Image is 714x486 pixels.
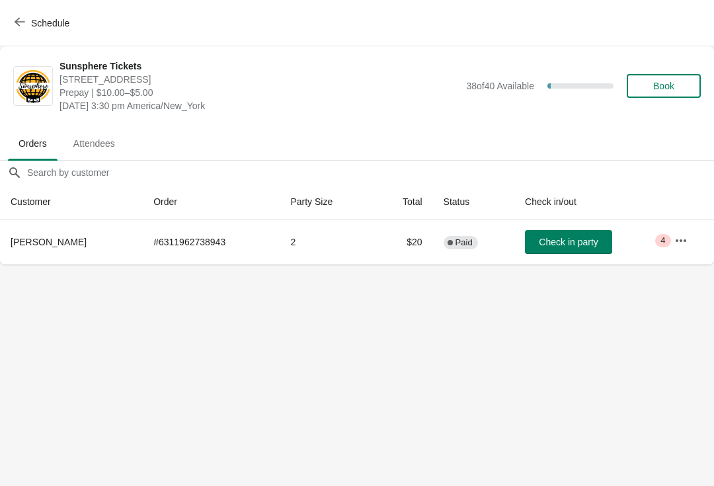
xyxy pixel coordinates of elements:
[143,220,280,264] td: # 6311962738943
[59,73,459,86] span: [STREET_ADDRESS]
[627,74,701,98] button: Book
[14,68,52,104] img: Sunsphere Tickets
[456,237,473,248] span: Paid
[660,235,665,246] span: 4
[280,220,373,264] td: 2
[11,237,87,247] span: [PERSON_NAME]
[280,184,373,220] th: Party Size
[143,184,280,220] th: Order
[26,161,714,184] input: Search by customer
[653,81,674,91] span: Book
[31,18,69,28] span: Schedule
[514,184,664,220] th: Check in/out
[8,132,58,155] span: Orders
[7,11,80,35] button: Schedule
[466,81,534,91] span: 38 of 40 Available
[59,86,459,99] span: Prepay | $10.00–$5.00
[63,132,126,155] span: Attendees
[525,230,612,254] button: Check in party
[59,99,459,112] span: [DATE] 3:30 pm America/New_York
[373,184,432,220] th: Total
[433,184,514,220] th: Status
[539,237,598,247] span: Check in party
[373,220,432,264] td: $20
[59,60,459,73] span: Sunsphere Tickets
